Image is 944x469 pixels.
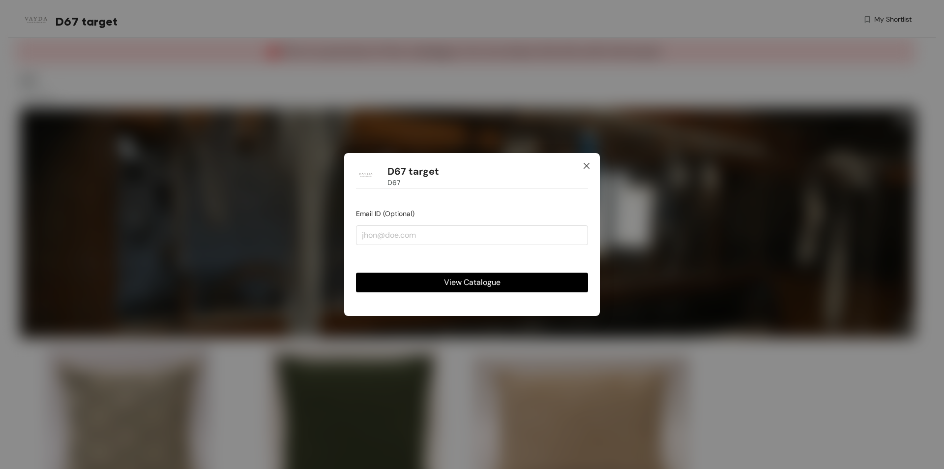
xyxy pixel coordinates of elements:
h1: D67 target [387,165,439,178]
span: Email ID (Optional) [356,209,414,218]
img: Buyer Portal [356,165,376,185]
span: View Catalogue [444,276,501,288]
span: close [583,162,590,170]
button: View Catalogue [356,273,588,292]
span: D67 [387,177,400,188]
input: jhon@doe.com [356,225,588,245]
button: Close [573,153,600,180]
